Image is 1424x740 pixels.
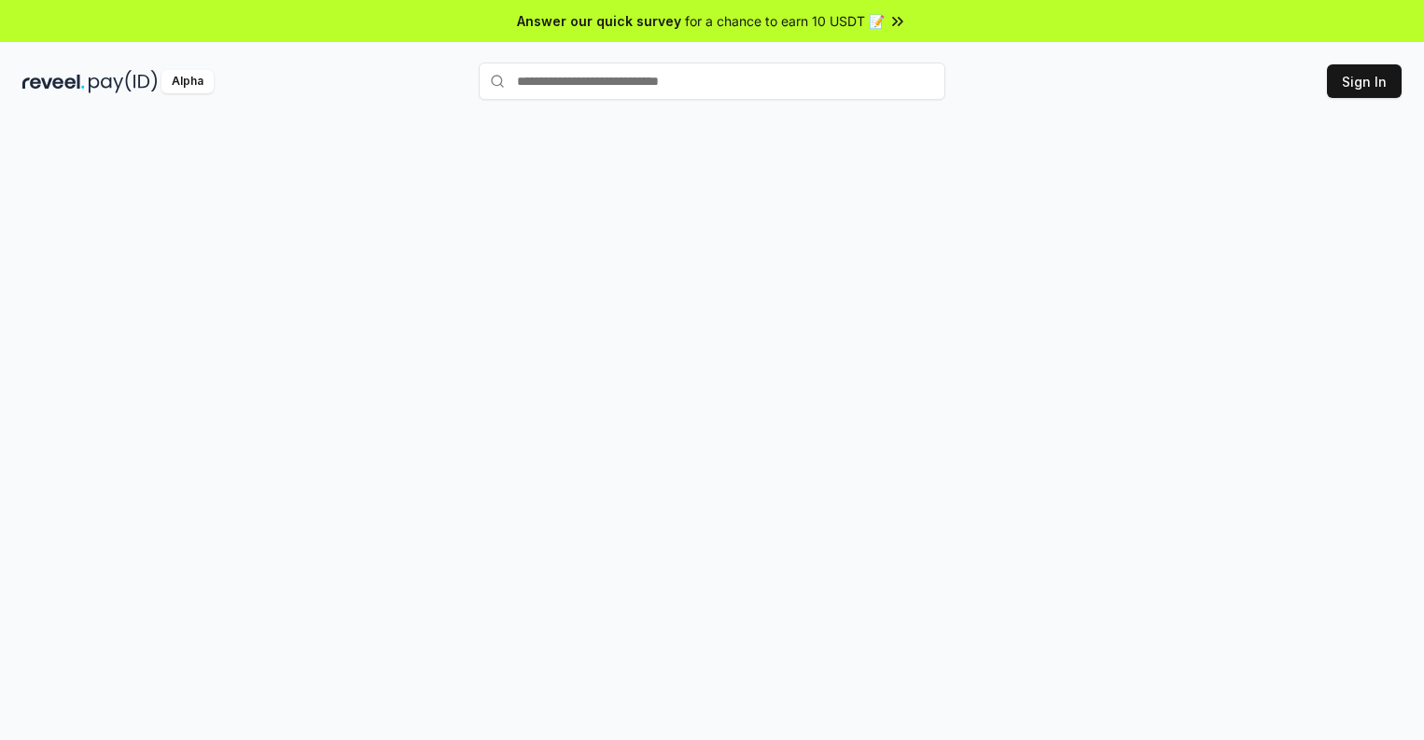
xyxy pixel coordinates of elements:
[89,70,158,93] img: pay_id
[517,11,681,31] span: Answer our quick survey
[22,70,85,93] img: reveel_dark
[1327,64,1402,98] button: Sign In
[161,70,214,93] div: Alpha
[685,11,885,31] span: for a chance to earn 10 USDT 📝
